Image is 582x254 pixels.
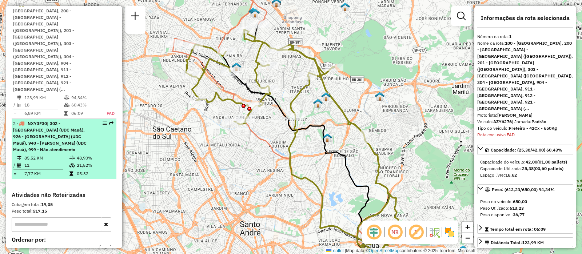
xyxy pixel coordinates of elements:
[365,223,383,241] span: Ocultar deslocamento
[513,212,525,217] strong: 36,77
[321,92,331,101] img: Teste centro de gravidade
[428,226,440,238] img: Fluxo de ruas
[407,223,425,241] span: Exibir rótulo
[512,119,546,124] span: | Jornada:
[69,172,73,176] i: Tempo total em rota
[185,41,203,49] div: Atividade não roteirizada - DB PIRUETA COMERCIAL
[232,62,241,72] img: DS Teste
[64,103,69,107] i: % de utilização da cubagem
[13,1,74,92] span: | 100 - [GEOGRAPHIC_DATA], 200 - [GEOGRAPHIC_DATA] - [GEOGRAPHIC_DATA] ([GEOGRAPHIC_DATA]), 201 -...
[369,248,400,253] a: OpenStreetMap
[510,205,524,211] strong: 613,23
[17,163,21,168] i: Total de Atividades
[491,147,562,153] span: Capacidade: (25,38/42,00) 60,43%
[109,121,113,125] em: Rota exportada
[24,110,64,117] td: 6,89 KM
[477,15,573,21] h4: Informações da rota selecionada
[323,133,332,142] img: 616 UDC Light WCL São Mateus
[13,101,17,109] td: /
[13,170,17,177] td: =
[477,145,573,154] a: Capacidade: (25,38/42,00) 60,43%
[103,121,107,125] em: Opções
[465,233,470,242] span: −
[24,154,69,162] td: 85,52 KM
[28,121,47,126] span: NXY3F30
[12,208,116,214] div: Peso total:
[386,223,404,241] span: Ocultar NR
[477,125,573,132] div: Tipo do veículo:
[76,154,113,162] td: 48,90%
[13,121,87,152] span: | 302 - [GEOGRAPHIC_DATA] (UDC Mauá), 926 - [GEOGRAPHIC_DATA] (UDC Mauá), 940 - [PERSON_NAME] (UD...
[71,110,99,117] td: 06:09
[324,248,477,254] div: Map data © contributors,© 2025 TomTom, Microsoft
[345,248,346,253] span: |
[490,226,546,232] span: Tempo total em rota: 06:09
[477,195,573,221] div: Peso: (613,23/650,00) 94,34%
[480,159,570,165] div: Capacidade do veículo:
[64,111,68,116] i: Tempo total em rota
[477,132,573,138] div: Rota exclusiva FAD
[17,103,21,107] i: Total de Atividades
[313,98,323,108] img: 612 UDC Light WCL Jardim Tietê
[526,159,537,165] strong: 42,00
[13,121,87,152] span: 2 -
[534,166,563,171] strong: (00,60 pallets)
[76,170,113,177] td: 05:32
[462,233,473,243] a: Zoom out
[340,2,350,12] img: 611 UDC Light WCL Cidade Líder
[477,112,573,118] div: Motorista:
[509,34,511,39] strong: 1
[522,166,534,171] strong: 25,38
[375,92,384,101] img: 613 UDC Light WCL São Mateus ll
[326,248,344,253] a: Leaflet
[69,163,75,168] i: % de utilização da cubagem
[12,201,116,208] div: Cubagem total:
[505,172,517,178] strong: 16,62
[462,222,473,233] a: Zoom in
[250,8,260,18] img: 608 UDC Full Vila Formosa (antiga 2)
[41,202,53,207] strong: 19,05
[13,110,17,117] td: =
[24,162,69,169] td: 11
[477,40,573,111] strong: 100 - [GEOGRAPHIC_DATA], 200 - [GEOGRAPHIC_DATA] - [GEOGRAPHIC_DATA] ([GEOGRAPHIC_DATA]), 201 - [...
[477,118,573,125] div: Veículo:
[71,101,99,109] td: 60,43%
[128,9,143,25] a: Nova sessão e pesquisa
[477,184,573,194] a: Peso: (613,23/650,00) 94,34%
[477,237,573,247] a: Distância Total:123,99 KM
[493,119,512,124] strong: AZY6J76
[24,94,64,101] td: 123,99 KM
[477,40,573,112] div: Nome da rota:
[33,208,47,214] strong: 517,15
[12,235,116,244] label: Ordenar por:
[513,199,527,204] strong: 650,00
[537,159,567,165] strong: (01,00 pallets)
[492,187,555,192] span: Peso: (613,23/650,00) 94,34%
[13,162,17,169] td: /
[444,226,455,238] img: Exibir/Ocultar setores
[509,125,557,131] strong: Freteiro - 42Cx - 650Kg
[99,110,115,117] td: FAD
[28,1,46,7] span: AZY6J76
[480,211,570,218] div: Peso disponível:
[17,96,21,100] i: Distância Total
[477,156,573,181] div: Capacidade: (25,38/42,00) 60,43%
[24,170,69,177] td: 7,77 KM
[485,239,544,246] div: Distância Total:
[480,165,570,172] div: Capacidade Utilizada:
[522,240,544,245] span: 123,99 KM
[477,33,573,40] div: Número da rota:
[531,119,546,124] strong: Padrão
[480,199,527,204] span: Peso do veículo:
[71,94,99,101] td: 94,34%
[69,156,75,160] i: % de utilização do peso
[17,156,21,160] i: Distância Total
[24,101,64,109] td: 18
[64,96,69,100] i: % de utilização do peso
[480,172,570,178] div: Espaço livre:
[76,162,113,169] td: 21,52%
[12,191,116,198] h4: Atividades não Roteirizadas
[477,224,573,234] a: Tempo total em rota: 06:09
[454,9,469,23] a: Exibir filtros
[13,1,74,92] span: 1 -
